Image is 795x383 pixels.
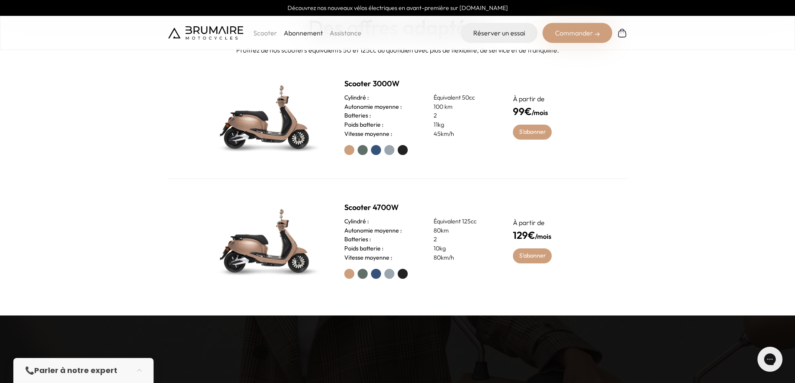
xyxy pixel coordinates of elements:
[434,130,493,139] p: 45km/h
[330,29,361,37] a: Assistance
[344,103,402,112] h3: Autonomie moyenne :
[595,32,600,37] img: right-arrow-2.png
[543,23,612,43] div: Commander
[434,217,493,226] p: Équivalent 125cc
[617,28,627,38] img: Panier
[513,228,587,243] h4: /mois
[208,199,325,282] img: Scooter Brumaire vert
[344,244,384,253] h3: Poids batterie :
[513,94,587,104] p: À partir de
[344,235,371,244] h3: Batteries :
[434,111,493,120] p: 2
[208,75,325,158] img: Scooter Brumaire vert
[344,217,369,226] h3: Cylindré :
[434,93,493,103] p: Équivalent 50cc
[344,111,371,120] h3: Batteries :
[284,29,323,37] a: Abonnement
[168,26,243,40] img: Brumaire Motocycles
[344,226,402,235] h3: Autonomie moyenne :
[513,104,587,119] h4: /mois
[461,23,538,43] a: Réserver un essai
[344,253,392,263] h3: Vitesse moyenne :
[434,226,493,235] p: 80km
[434,253,493,263] p: 80km/h
[253,28,277,38] p: Scooter
[434,103,493,112] p: 100 km
[434,235,493,244] p: 2
[513,218,587,228] p: À partir de
[344,130,392,139] h3: Vitesse moyenne :
[513,125,552,140] a: S'abonner
[513,248,552,263] a: S'abonner
[753,344,787,375] iframe: Gorgias live chat messenger
[344,93,369,103] h3: Cylindré :
[434,120,493,130] p: 11kg
[434,244,493,253] p: 10kg
[344,202,493,213] h2: Scooter 4700W
[513,229,535,241] span: 129€
[344,78,493,90] h2: Scooter 3000W
[513,105,532,118] span: 99€
[344,120,384,130] h3: Poids batterie :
